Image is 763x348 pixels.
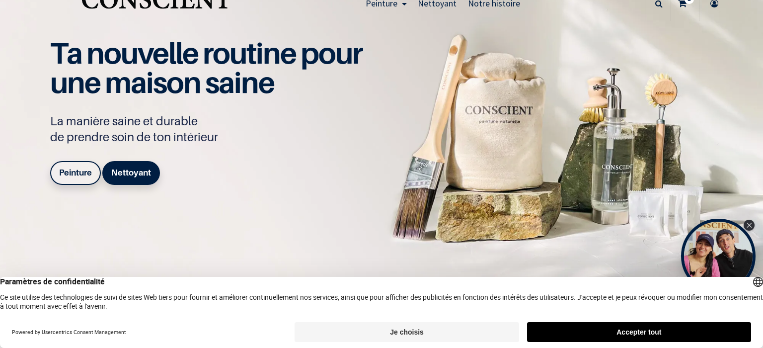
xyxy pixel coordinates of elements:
b: Peinture [59,168,92,177]
button: Open chat widget [8,8,38,38]
b: Nettoyant [111,168,151,177]
div: Tolstoy bubble widget [681,219,756,293]
div: Open Tolstoy [681,219,756,293]
span: Ta nouvelle routine pour une maison saine [50,35,362,100]
p: La manière saine et durable de prendre soin de ton intérieur [50,113,373,145]
a: Peinture [50,161,101,185]
div: Close Tolstoy widget [744,220,755,231]
div: Open Tolstoy widget [681,219,756,293]
a: Nettoyant [102,161,160,185]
